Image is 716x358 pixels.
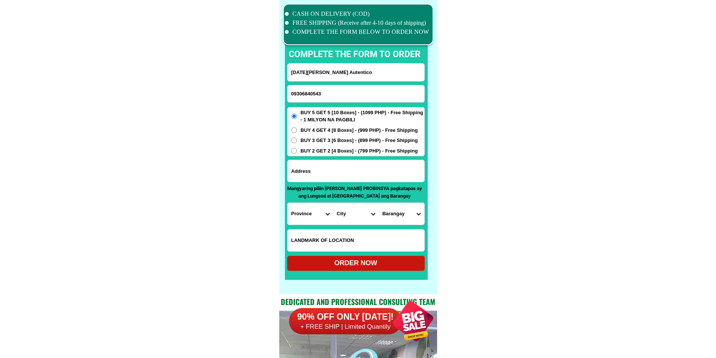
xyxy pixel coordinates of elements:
li: FREE SHIPPING (Receive after 4-10 days of shipping) [285,18,429,27]
input: BUY 4 GET 4 [8 Boxes] - (999 PHP) - Free Shipping [291,127,297,133]
input: Input phone_number [288,85,424,102]
p: complete the form to order [281,48,428,61]
select: Select district [333,203,378,225]
h6: + FREE SHIP | Limited Quantily [289,323,402,331]
span: BUY 5 GET 5 [10 Boxes] - (1099 PHP) - Free Shipping - 1 MILYON NA PAGBILI [301,109,424,124]
input: Input LANDMARKOFLOCATION [288,230,424,251]
input: BUY 5 GET 5 [10 Boxes] - (1099 PHP) - Free Shipping - 1 MILYON NA PAGBILI [291,113,297,119]
input: Input address [288,160,424,182]
h6: 90% OFF ONLY [DATE]! [289,311,402,323]
input: Input full_name [288,63,424,81]
select: Select province [288,203,333,225]
input: BUY 3 GET 3 [6 Boxes] - (899 PHP) - Free Shipping [291,137,297,143]
li: CASH ON DELIVERY (COD) [285,9,429,18]
span: BUY 4 GET 4 [8 Boxes] - (999 PHP) - Free Shipping [301,127,418,134]
input: BUY 2 GET 2 [4 Boxes] - (799 PHP) - Free Shipping [291,148,297,154]
p: Mangyaring piliin [PERSON_NAME] PROBINSYA pagkatapos ay ang Lungsod at [GEOGRAPHIC_DATA] ang Bara... [287,185,422,199]
span: BUY 3 GET 3 [6 Boxes] - (899 PHP) - Free Shipping [301,137,418,144]
select: Select commune [378,203,424,225]
h2: Dedicated and professional consulting team [279,296,437,307]
div: ORDER NOW [287,258,425,268]
li: COMPLETE THE FORM BELOW TO ORDER NOW [285,27,429,36]
span: BUY 2 GET 2 [4 Boxes] - (799 PHP) - Free Shipping [301,147,418,155]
